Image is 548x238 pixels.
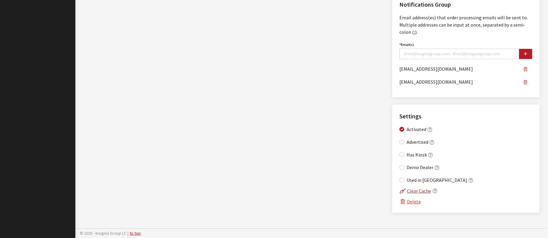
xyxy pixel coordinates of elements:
[519,49,532,59] button: Add
[399,49,519,59] input: JDoe@insigniagroup.com; JDoe2@insigniagroup.com
[399,14,532,36] p: Email address(es) that order processing emails will be sent to. Multiple addresses can be input a...
[518,64,532,75] button: Remove the email
[407,164,433,171] label: Demo Dealer
[399,187,431,195] button: Clear Cache
[407,138,428,146] label: Advertised
[399,198,421,205] button: Delete
[399,112,532,121] h2: Settings
[80,230,126,236] span: © 2025 - Insignia Group LC
[399,42,414,47] label: Email(s)
[130,230,141,236] a: to top
[518,77,532,88] button: Remove the email
[399,64,473,72] span: [EMAIL_ADDRESS][DOMAIN_NAME]
[399,77,473,85] span: [EMAIL_ADDRESS][DOMAIN_NAME]
[407,126,426,133] label: Activated
[407,176,467,184] label: Used in [GEOGRAPHIC_DATA]
[407,151,427,158] label: Has Kiosk
[128,230,128,236] span: |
